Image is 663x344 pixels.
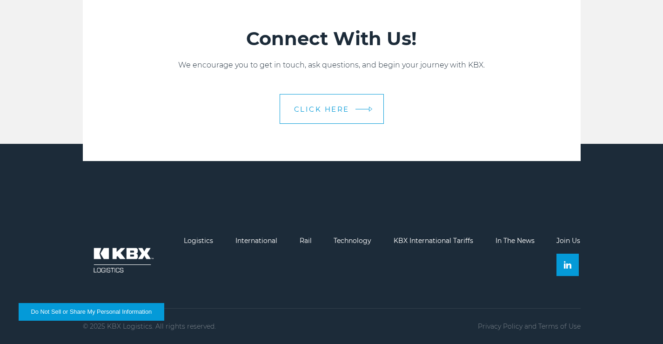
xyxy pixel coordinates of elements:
[564,261,571,269] img: Linkedin
[83,60,581,71] p: We encourage you to get in touch, ask questions, and begin your journey with KBX.
[184,236,213,245] a: Logistics
[294,106,349,113] span: CLICK HERE
[368,107,372,112] img: arrow
[538,322,581,331] a: Terms of Use
[524,322,536,331] span: and
[235,236,277,245] a: International
[280,94,384,124] a: CLICK HERE arrow arrow
[478,322,522,331] a: Privacy Policy
[83,27,581,50] h2: Connect With Us!
[300,236,312,245] a: Rail
[496,236,535,245] a: In The News
[334,236,371,245] a: Technology
[394,236,473,245] a: KBX International Tariffs
[83,323,216,330] p: © 2025 KBX Logistics. All rights reserved.
[556,236,580,245] a: Join Us
[19,303,164,321] button: Do Not Sell or Share My Personal Information
[83,237,162,283] img: kbx logo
